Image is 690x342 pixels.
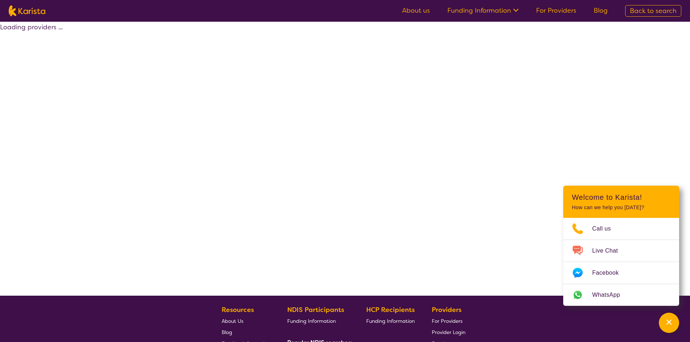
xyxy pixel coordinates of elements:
a: Funding Information [447,6,519,15]
b: HCP Recipients [366,305,415,314]
a: For Providers [432,315,465,326]
span: WhatsApp [592,290,629,300]
span: Funding Information [287,318,336,324]
span: For Providers [432,318,463,324]
span: Facebook [592,267,627,278]
a: About us [402,6,430,15]
a: Blog [222,326,270,338]
a: Back to search [625,5,681,17]
span: Call us [592,223,620,234]
div: Channel Menu [563,186,679,306]
ul: Choose channel [563,218,679,306]
a: For Providers [536,6,576,15]
a: Funding Information [366,315,415,326]
span: Provider Login [432,329,465,335]
b: Providers [432,305,461,314]
img: Karista logo [9,5,45,16]
h2: Welcome to Karista! [572,193,670,202]
span: Live Chat [592,245,627,256]
p: How can we help you [DATE]? [572,204,670,211]
a: Web link opens in a new tab. [563,284,679,306]
button: Channel Menu [659,313,679,333]
a: Provider Login [432,326,465,338]
b: NDIS Participants [287,305,344,314]
a: Blog [594,6,608,15]
span: Blog [222,329,232,335]
b: Resources [222,305,254,314]
a: Funding Information [287,315,350,326]
span: Back to search [630,7,677,15]
span: About Us [222,318,243,324]
span: Funding Information [366,318,415,324]
a: About Us [222,315,270,326]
